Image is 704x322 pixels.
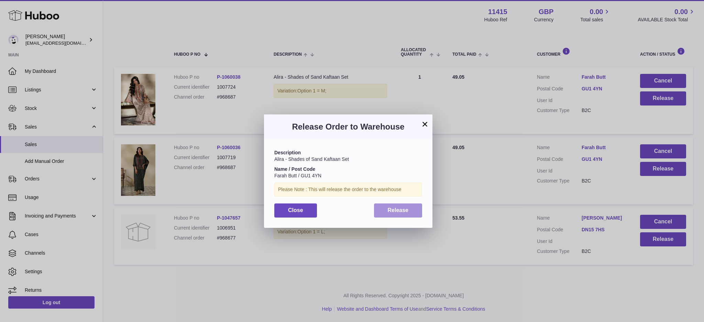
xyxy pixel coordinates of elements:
[421,120,429,128] button: ×
[274,203,317,218] button: Close
[274,166,315,172] strong: Name / Post Code
[374,203,422,218] button: Release
[274,182,422,197] div: Please Note : This will release the order to the warehouse
[274,156,349,162] span: Alira - Shades of Sand Kaftaan Set
[388,207,409,213] span: Release
[288,207,303,213] span: Close
[274,173,321,178] span: Farah Butt / GU1 4YN
[274,150,301,155] strong: Description
[274,121,422,132] h3: Release Order to Warehouse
